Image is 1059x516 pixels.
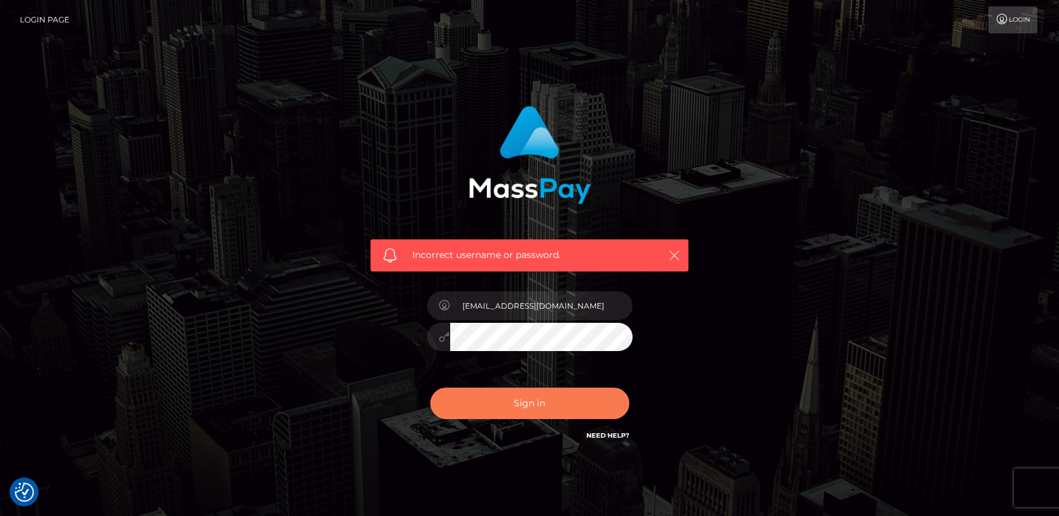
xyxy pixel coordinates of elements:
[586,431,629,440] a: Need Help?
[469,106,591,204] img: MassPay Login
[20,6,69,33] a: Login Page
[15,483,34,502] button: Consent Preferences
[412,248,647,262] span: Incorrect username or password.
[450,291,633,320] input: Username...
[15,483,34,502] img: Revisit consent button
[430,388,629,419] button: Sign in
[988,6,1037,33] a: Login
